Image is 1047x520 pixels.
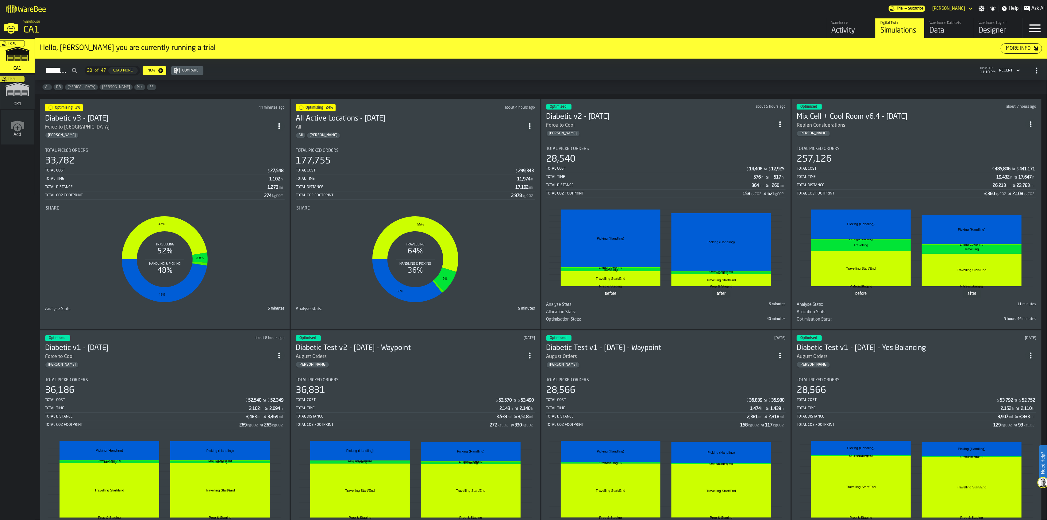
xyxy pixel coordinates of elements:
[296,114,524,124] div: All Active Locations - 10.9.25
[511,193,522,198] div: Stat Value
[531,177,533,182] span: h
[45,343,274,353] div: Diabetic v1 - 10.9.2025
[268,185,278,190] div: Stat Value
[429,336,535,340] div: Updated: 10/8/2025, 9:32:16 PM Created: 10/8/2025, 9:27:37 PM
[797,122,1025,129] div: Replen Considerations
[8,78,16,81] span: Trial
[46,206,284,305] div: stat-Share
[997,67,1021,74] div: DropdownMenuValue-4
[296,353,326,360] div: August Orders
[45,193,264,198] div: Total CO2 Footprint
[753,175,761,180] div: Stat Value
[667,317,786,321] div: 40 minutes
[546,146,589,151] span: Total Picked Orders
[797,154,832,165] div: 257,126
[761,175,764,180] span: h
[1017,167,1019,171] span: $
[296,306,414,311] div: Title
[14,132,21,137] span: Add
[889,6,925,12] a: link-to-/wh/i/76e2a128-1b54-4d66-80d4-05ae4c277723/pricing/
[143,66,166,75] button: button-New
[296,206,535,211] div: Title
[797,302,1036,310] div: stat-Analyse Stats:
[797,175,996,179] div: Total Time
[546,398,746,402] div: Total Cost
[797,378,840,383] span: Total Picked Orders
[717,292,726,296] text: after
[45,306,164,311] div: Title
[797,317,915,322] div: Title
[45,124,110,131] div: Force to [GEOGRAPHIC_DATA]
[546,378,786,383] div: Title
[296,168,515,173] div: Total Cost
[797,378,1036,429] div: stat-Total Picked Orders
[547,363,579,367] span: Gregg
[436,106,535,110] div: Updated: 10/9/2025, 7:18:34 PM Created: 10/9/2025, 3:33:58 PM
[299,336,316,340] span: Optimised
[797,398,996,402] div: Total Cost
[547,131,579,136] span: Gregg
[296,143,535,314] section: card-SimulationDashboardCard-optimising
[516,169,518,173] span: $
[797,302,915,307] div: Title
[45,378,285,429] div: stat-Total Picked Orders
[746,167,749,171] span: $
[605,292,616,296] text: before
[180,68,201,73] div: Compare
[797,183,993,187] div: Total Distance
[749,398,762,403] div: Stat Value
[999,5,1021,12] label: button-toggle-Help
[296,104,336,111] div: status-1 2
[296,385,325,396] div: 36,831
[521,398,534,403] div: Stat Value
[797,343,1025,353] h3: Diabetic Test v1 - [DATE] - Yes Balancing
[296,177,518,181] div: Total Time
[108,67,138,74] button: button-Load More
[546,104,572,110] div: status-3 2
[546,310,786,317] div: stat-Allocation Stats:
[546,302,786,310] div: stat-Analyse Stats:
[930,5,974,12] div: DropdownMenuValue-Gregg Arment
[518,177,531,182] div: Stat Value
[930,105,1036,109] div: Updated: 10/9/2025, 3:41:26 PM Created: 10/8/2025, 9:34:54 PM
[797,310,1036,317] div: stat-Allocation Stats:
[270,398,283,403] div: Stat Value
[976,6,987,12] label: button-toggle-Settings
[499,398,512,403] div: Stat Value
[995,167,1010,171] div: Stat Value
[296,335,321,341] div: status-3 2
[679,105,786,109] div: Updated: 10/9/2025, 5:48:33 PM Created: 10/9/2025, 3:57:23 PM
[546,302,665,307] div: Title
[1024,192,1034,196] span: kgCO2
[831,26,870,36] div: Activity
[45,114,274,124] div: Diabetic v3 - 10.9.2025
[546,317,665,322] div: Title
[667,302,786,306] div: 6 minutes
[45,148,285,200] div: stat-Total Picked Orders
[1018,175,1032,180] div: Stat Value
[797,191,984,196] div: Total CO2 Footprint
[49,336,65,340] span: Optimised
[1019,167,1035,171] div: Stat Value
[296,156,331,167] div: 177,755
[270,168,283,173] div: Stat Value
[932,6,965,11] div: DropdownMenuValue-Gregg Arment
[546,343,775,353] div: Diabetic Test v1 - 10.8.25 - Waypoint
[45,353,274,360] div: Force to Cool
[987,6,999,12] label: button-toggle-Notifications
[326,106,333,110] span: 24%
[546,310,576,314] span: Allocation Stats:
[918,317,1036,321] div: 9 hours 46 minutes
[546,112,775,122] div: Diabetic v2 - 10.9.2025
[45,185,268,189] div: Total Distance
[768,191,772,196] div: Stat Value
[111,68,135,73] div: Load More
[826,18,875,38] a: link-to-/wh/i/76e2a128-1b54-4d66-80d4-05ae4c277723/feed/
[679,336,786,340] div: Updated: 10/8/2025, 9:24:38 PM Created: 10/8/2025, 5:59:08 PM
[8,42,16,45] span: Trial
[268,169,270,173] span: $
[45,306,71,311] span: Analyse Stats:
[296,114,524,124] h3: All Active Locations - [DATE]
[279,186,283,190] span: mi
[999,68,1013,73] div: DropdownMenuValue-4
